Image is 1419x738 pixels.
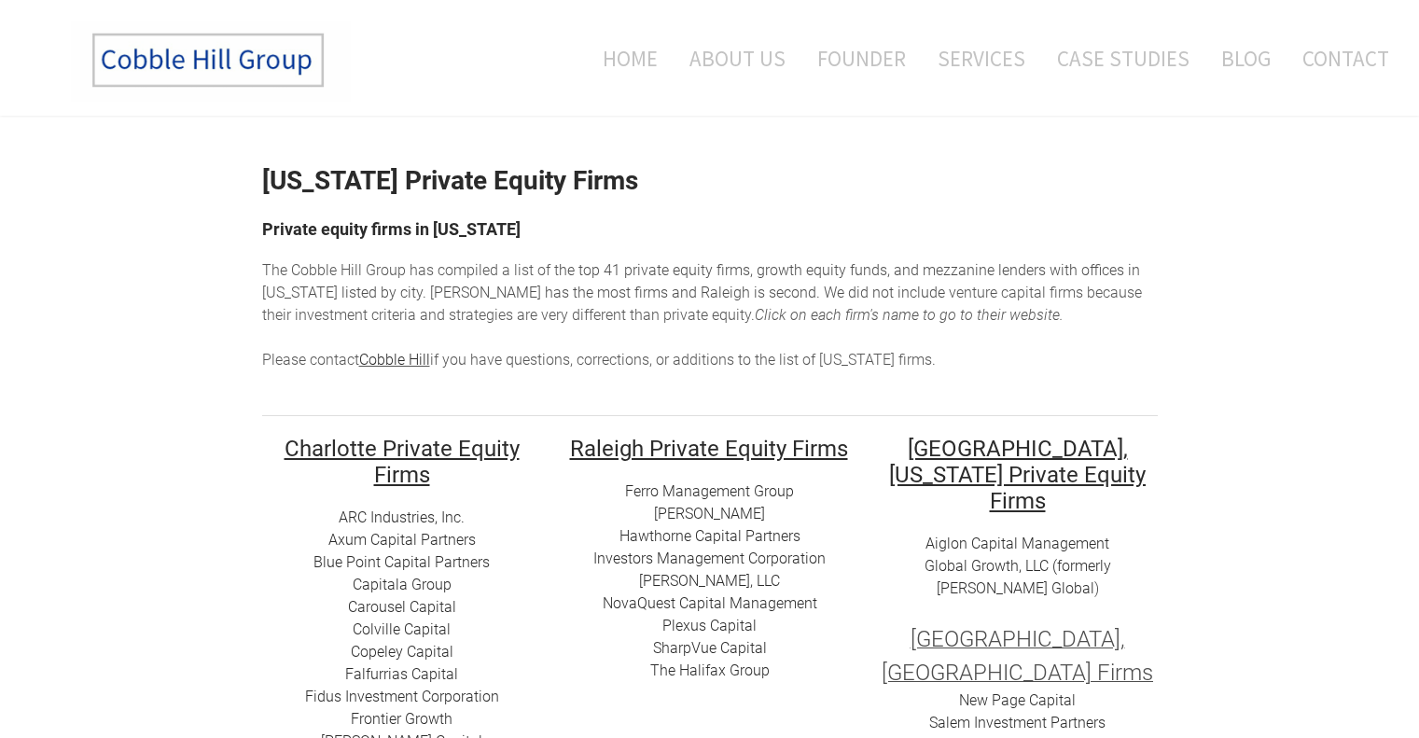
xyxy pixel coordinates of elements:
font: Private equity firms in [US_STATE] [262,219,521,239]
a: Cobble Hill [359,351,430,369]
font: [GEOGRAPHIC_DATA], [GEOGRAPHIC_DATA] Firms [882,626,1153,686]
span: Please contact if you have questions, corrections, or additions to the list of [US_STATE] firms. [262,351,936,369]
h2: ​ [262,435,542,487]
a: Home [575,20,672,97]
a: Salem Investment Partners [929,714,1106,731]
a: ​NovaQuest Capital Management [603,594,817,612]
a: Fidus Investment Corporation [305,688,499,705]
a: Investors Management Corporation [593,550,826,567]
a: ​Blue Point Capital Partners [313,553,490,571]
a: ARC I​ndustries, Inc. [339,508,465,526]
span: The Cobble Hill Group has compiled a list of t [262,261,559,279]
a: Frontier Growth [351,710,452,728]
img: The Cobble Hill Group LLC [71,20,351,102]
a: Global Growth, LLC (formerly [PERSON_NAME] Global [925,557,1111,597]
font: [GEOGRAPHIC_DATA], [US_STATE] Private Equity Firms [889,436,1146,514]
a: Services [924,20,1039,97]
a: ​Falfurrias Capital [345,665,458,683]
a: Blog [1207,20,1285,97]
a: ​​The Halifax Group [650,661,770,679]
a: Contact [1288,20,1389,97]
a: About Us [675,20,800,97]
h2: ​ [570,435,850,461]
a: Founder [803,20,920,97]
u: ​ [570,432,848,463]
strong: [US_STATE] Private Equity Firms [262,165,638,196]
a: New Page Capital [959,691,1076,709]
a: Copeley Capital [351,643,453,661]
font: Raleigh Private Equity Firms [570,436,848,462]
a: [PERSON_NAME], LLC [639,572,780,590]
a: Axum Capital Partners [328,531,476,549]
a: Aiglon Capital Management [925,535,1109,552]
div: he top 41 private equity firms, growth equity funds, and mezzanine lenders with offices in [US_ST... [262,259,1158,371]
font: Charlotte Private Equity Firms [285,436,520,488]
a: ​​Carousel Capital​​ [348,598,456,616]
a: Case Studies [1043,20,1203,97]
a: ​Plexus Capital [662,617,757,634]
a: [PERSON_NAME] [654,505,765,522]
em: Click on each firm's name to go to their website. ​ [755,306,1064,324]
a: Ferro Management Group [625,482,794,500]
a: ​Colville Capital [353,620,451,638]
a: SharpVue Capital [653,639,767,657]
a: Capitala Group​ [353,576,452,593]
a: Hawthorne Capital Partners [619,527,800,545]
